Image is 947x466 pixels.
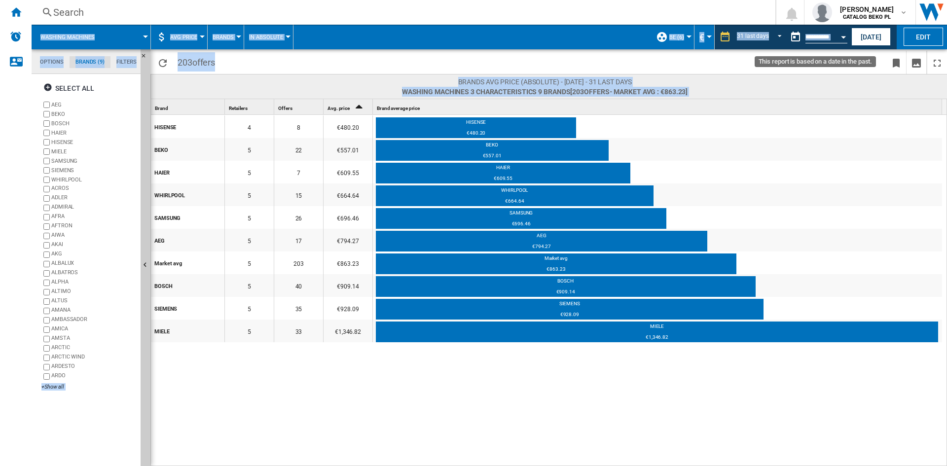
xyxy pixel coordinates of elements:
div: ARCTIC WIND [51,353,137,362]
div: €696.46 [376,220,666,230]
div: 5 [225,274,274,297]
div: Retailers Sort None [227,99,274,114]
label: BEKO [51,110,137,118]
div: Sort None [375,99,942,114]
div: 35 [274,297,323,320]
input: brand.name [43,355,50,361]
div: 31 last days [737,33,769,39]
input: brand.name [43,270,50,277]
button: Download as image [907,51,926,74]
div: AMICA [51,325,137,334]
div: €696.46 [324,206,372,229]
div: €1,346.82 [324,320,372,342]
input: brand.name [43,102,50,108]
span: Offers [278,106,292,111]
button: Edit [904,28,943,46]
div: Market avg [376,255,736,265]
b: CATALOG BEKO PL [843,14,891,20]
div: ARCTIC [51,344,137,353]
input: brand.name [43,289,50,295]
div: Sort None [276,99,323,114]
div: AIWA [51,231,137,241]
input: brand.name [43,261,50,267]
input: brand.name [43,373,50,380]
span: offers [584,88,609,96]
div: Brands [213,25,239,49]
div: ALBALUX [51,259,137,269]
div: HAIER [376,164,630,174]
div: ADLER [51,194,137,203]
input: brand.name [43,205,50,211]
span: Washing machines [40,34,95,40]
div: €664.64 [324,183,372,206]
button: AVG Price [170,25,202,49]
input: brand.name [43,242,50,249]
div: BEKO [154,139,224,160]
span: Brands AVG price (absolute) - [DATE] - 31 last days [402,77,688,87]
div: BOSCH [154,275,224,296]
input: brand.name [43,120,50,127]
md-tab-item: Options [34,56,70,68]
div: AKG [51,250,137,259]
span: € [699,32,704,42]
div: €1,346.82 [376,334,938,344]
div: 4 [225,115,274,138]
div: 5 [225,183,274,206]
label: BOSCH [51,120,137,127]
button: Maximize [927,51,947,74]
div: This report is based on a date in the past. [786,25,849,49]
div: ALBATROS [51,269,137,278]
md-tab-item: Filters [110,56,143,68]
span: Washing machines 3 characteristics 9 brands [402,87,688,97]
div: HISENSE [154,116,224,137]
div: €928.09 [376,311,764,321]
div: 5 [225,297,274,320]
md-tab-item: Brands (9) [70,56,110,68]
div: AMSTA [51,334,137,344]
span: Brand average price [377,106,420,111]
span: AVG Price [170,34,197,40]
input: brand.name [43,130,50,136]
span: Retailers [229,106,248,111]
span: Brands [213,34,234,40]
div: +Show all [41,383,137,391]
div: ADMIRAL [51,203,137,213]
span: [203 ] [570,88,688,96]
div: HISENSE [376,119,576,129]
div: SAMSUNG [154,207,224,228]
div: HAIER [154,162,224,182]
input: brand.name [43,214,50,220]
div: 5 [225,206,274,229]
input: brand.name [43,308,50,314]
div: Brand average price Sort None [375,99,942,114]
div: Sort None [227,99,274,114]
span: Sort Ascending [351,106,366,111]
input: brand.name [43,223,50,230]
input: brand.name [43,195,50,202]
button: [DATE] [851,28,891,46]
div: 5 [225,320,274,342]
div: 17 [274,229,323,251]
input: brand.name [43,167,50,174]
div: AMBASSADOR [51,316,137,325]
div: Sort None [153,99,224,114]
label: WHIRLPOOL [51,176,137,183]
md-select: REPORTS.WIZARD.STEPS.REPORT.STEPS.REPORT_OPTIONS.PERIOD: 31 last days [736,29,786,45]
div: MIELE [376,323,938,333]
div: 5 [225,229,274,251]
div: Washing machines [36,25,146,49]
div: ARDO [51,372,137,381]
div: €909.14 [376,288,756,298]
label: HISENSE [51,139,137,146]
div: €480.20 [376,130,576,140]
span: - Market avg : €863.23 [610,88,686,96]
div: BEKO [376,142,609,151]
input: brand.name [43,364,50,370]
div: Sort Ascending [326,99,372,114]
div: BOSCH [376,278,756,287]
div: Offers Sort None [276,99,323,114]
md-menu: Currency [694,25,715,49]
span: In Absolute [249,34,283,40]
div: 7 [274,161,323,183]
div: 5 [225,251,274,274]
